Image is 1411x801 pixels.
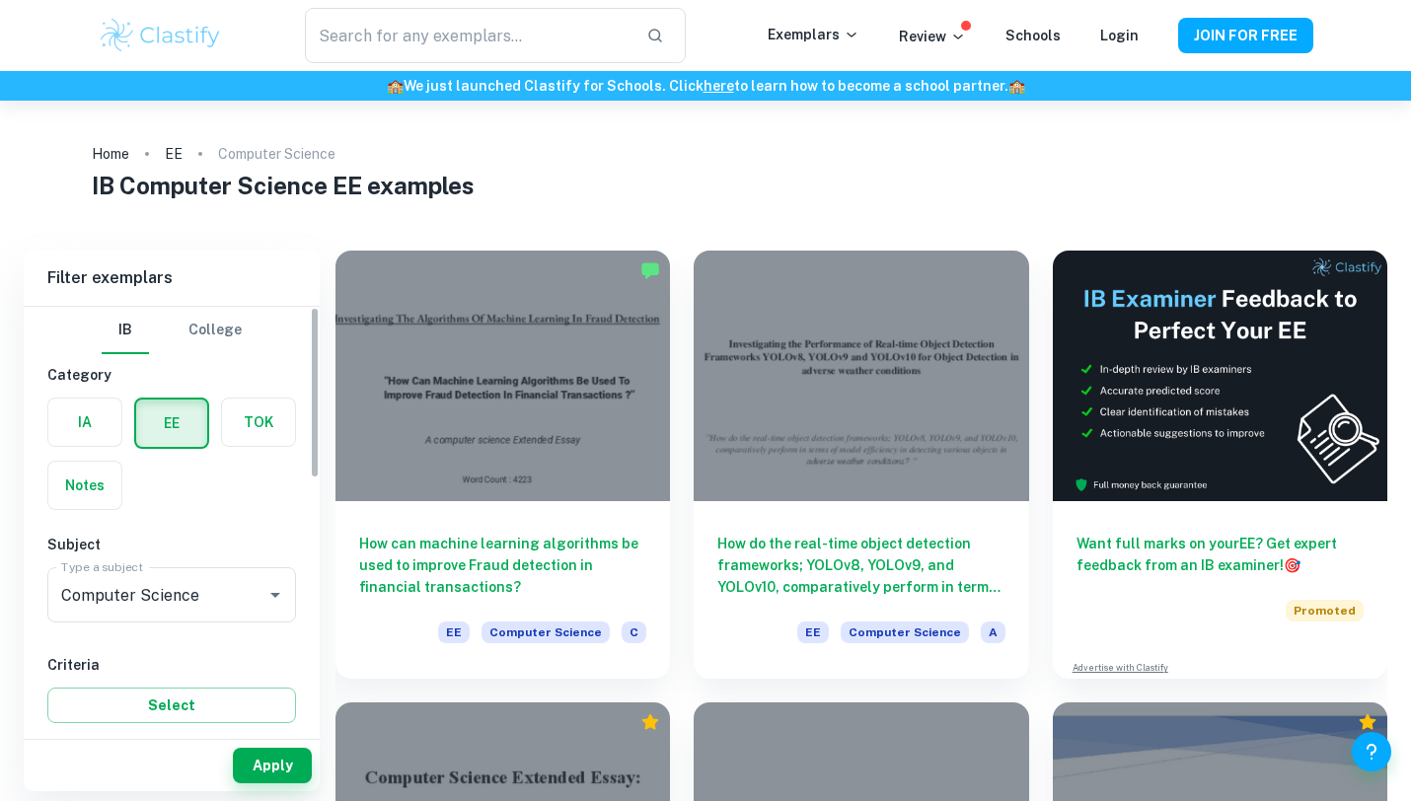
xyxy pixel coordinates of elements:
[1178,18,1313,53] button: JOIN FOR FREE
[47,654,296,676] h6: Criteria
[92,168,1319,203] h1: IB Computer Science EE examples
[48,462,121,509] button: Notes
[622,621,646,643] span: C
[717,533,1004,598] h6: How do the real-time object detection frameworks; YOLOv8, YOLOv9, and YOLOv10, comparatively perf...
[136,400,207,447] button: EE
[482,621,610,643] span: Computer Science
[387,78,404,94] span: 🏫
[438,621,470,643] span: EE
[305,8,631,63] input: Search for any exemplars...
[899,26,966,47] p: Review
[233,748,312,783] button: Apply
[261,581,289,609] button: Open
[640,712,660,732] div: Premium
[981,621,1005,643] span: A
[1077,533,1364,576] h6: Want full marks on your EE ? Get expert feedback from an IB examiner!
[841,621,969,643] span: Computer Science
[47,688,296,723] button: Select
[359,533,646,598] h6: How can machine learning algorithms be used to improve Fraud detection in financial transactions?
[640,260,660,280] img: Marked
[188,307,242,354] button: College
[1005,28,1061,43] a: Schools
[704,78,734,94] a: here
[1352,732,1391,771] button: Help and Feedback
[797,621,829,643] span: EE
[98,16,223,55] img: Clastify logo
[1358,712,1377,732] div: Premium
[24,251,320,306] h6: Filter exemplars
[47,534,296,555] h6: Subject
[48,399,121,446] button: IA
[768,24,859,45] p: Exemplars
[1053,251,1387,679] a: Want full marks on yourEE? Get expert feedback from an IB examiner!PromotedAdvertise with Clastify
[1284,557,1300,573] span: 🎯
[218,143,335,165] p: Computer Science
[4,75,1407,97] h6: We just launched Clastify for Schools. Click to learn how to become a school partner.
[102,307,242,354] div: Filter type choice
[61,558,143,575] label: Type a subject
[1053,251,1387,501] img: Thumbnail
[165,140,183,168] a: EE
[335,251,670,679] a: How can machine learning algorithms be used to improve Fraud detection in financial transactions?...
[102,307,149,354] button: IB
[1100,28,1139,43] a: Login
[47,364,296,386] h6: Category
[1008,78,1025,94] span: 🏫
[92,140,129,168] a: Home
[1286,600,1364,621] span: Promoted
[694,251,1028,679] a: How do the real-time object detection frameworks; YOLOv8, YOLOv9, and YOLOv10, comparatively perf...
[222,399,295,446] button: TOK
[1073,661,1168,675] a: Advertise with Clastify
